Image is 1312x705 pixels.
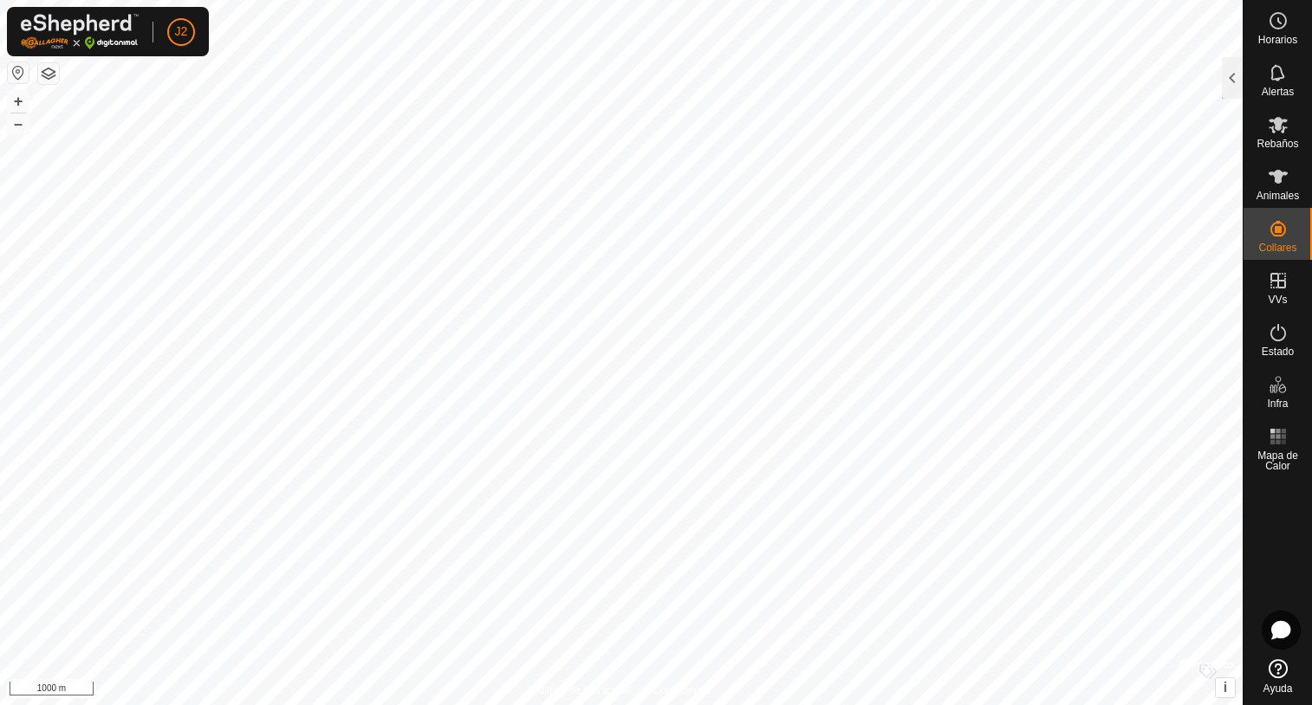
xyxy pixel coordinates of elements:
[8,62,29,83] button: Restablecer Mapa
[175,23,188,41] span: J2
[1262,346,1294,357] span: Estado
[8,91,29,112] button: +
[1257,139,1298,149] span: Rebaños
[1224,680,1227,695] span: i
[1244,652,1312,701] a: Ayuda
[1216,678,1235,697] button: i
[1258,35,1297,45] span: Horarios
[532,682,632,698] a: Política de Privacidad
[1262,87,1294,97] span: Alertas
[21,14,139,49] img: Logo Gallagher
[1263,683,1293,694] span: Ayuda
[653,682,711,698] a: Contáctenos
[1267,398,1288,409] span: Infra
[8,113,29,134] button: –
[1248,450,1308,471] span: Mapa de Calor
[1268,294,1287,305] span: VVs
[1257,191,1299,201] span: Animales
[38,63,59,84] button: Capas del Mapa
[1258,243,1296,253] span: Collares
